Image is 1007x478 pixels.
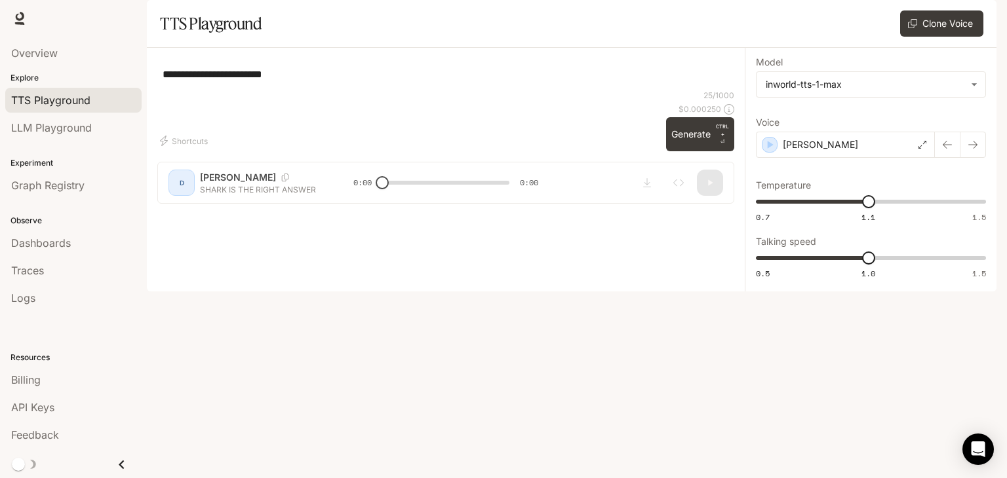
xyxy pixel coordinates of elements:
[861,211,875,223] span: 1.1
[679,103,721,115] p: $ 0.000250
[972,211,986,223] span: 1.5
[157,130,213,151] button: Shortcuts
[766,78,964,91] div: inworld-tts-1-max
[756,181,811,190] p: Temperature
[962,433,994,465] div: Open Intercom Messenger
[861,268,875,279] span: 1.0
[783,138,858,151] p: [PERSON_NAME]
[756,237,816,246] p: Talking speed
[756,118,780,127] p: Voice
[756,268,770,279] span: 0.5
[703,90,734,101] p: 25 / 1000
[972,268,986,279] span: 1.5
[160,10,262,37] h1: TTS Playground
[756,58,783,67] p: Model
[716,122,729,138] p: CTRL +
[756,211,770,223] span: 0.7
[666,117,734,151] button: GenerateCTRL +⏎
[900,10,983,37] button: Clone Voice
[716,122,729,146] p: ⏎
[757,72,985,97] div: inworld-tts-1-max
